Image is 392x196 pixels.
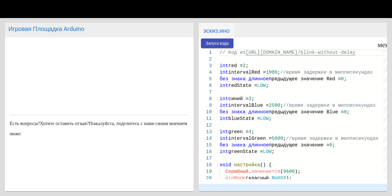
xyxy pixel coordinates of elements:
[242,63,245,69] ya-tr-span: 2
[269,142,329,148] ya-tr-span: предыдущее значение =
[199,96,212,102] div: 8
[286,176,292,181] ya-tr-span: );
[199,129,212,135] div: 13
[220,70,228,75] ya-tr-span: int
[228,116,260,121] ya-tr-span: blueState =
[248,109,269,115] ya-tr-span: длинное
[251,129,254,135] ya-tr-span: ;
[206,41,229,46] ya-tr-span: Запуск кода
[245,50,298,55] ya-tr-span: [URL][DOMAIN_NAME]
[251,96,254,102] ya-tr-span: ;
[199,82,212,89] div: 6
[277,70,280,75] ya-tr-span: ;
[220,96,228,102] ya-tr-span: int
[234,162,260,168] ya-tr-span: настройка
[40,121,89,126] ya-tr-span: Хотите оставить отзыв?
[228,136,271,141] ya-tr-span: intervalGreen =
[329,142,332,148] ya-tr-span: 0
[199,89,212,96] div: 7
[199,76,212,82] div: 5
[220,76,245,82] ya-tr-span: без знака
[257,83,266,88] ya-tr-span: LOW
[271,149,274,155] ya-tr-span: ;
[220,162,231,168] ya-tr-span: void
[271,136,283,141] ya-tr-span: 5000
[228,96,248,102] ya-tr-span: синий =
[220,63,228,69] ya-tr-span: int
[220,142,245,148] ya-tr-span: без знака
[199,135,212,142] div: 14
[199,109,212,115] div: 10
[201,38,234,48] button: Запуск кода
[280,169,283,174] ya-tr-span: (
[199,122,212,129] div: 12
[298,50,355,55] ya-tr-span: /blink-without-delay
[260,162,271,168] ya-tr-span: () {
[199,155,212,162] div: 17
[10,121,187,136] ya-tr-span: Пожалуйста, поделитесь с нами своим мнением ниже:
[248,96,252,102] ya-tr-span: 3
[228,70,266,75] ya-tr-span: intervalRed =
[199,102,212,109] div: 9
[228,129,248,135] ya-tr-span: green =
[220,83,228,88] ya-tr-span: int
[228,63,242,69] ya-tr-span: red =
[8,25,84,32] ya-tr-span: Игровая Площадка Arduino
[199,168,212,175] div: 19
[245,176,271,181] ya-tr-span: (красный,
[283,136,286,141] ya-tr-span: ;
[220,136,228,141] ya-tr-span: int
[269,103,280,108] ya-tr-span: 2500
[271,176,286,181] ya-tr-span: ВЫХОД
[228,103,268,108] ya-tr-span: intervalBlue =
[220,116,228,121] ya-tr-span: int
[344,109,347,115] ya-tr-span: 0
[266,70,277,75] ya-tr-span: 1000
[199,142,212,149] div: 15
[248,129,252,135] ya-tr-span: 4
[332,142,335,148] ya-tr-span: ;
[199,115,212,122] div: 11
[266,83,269,88] ya-tr-span: ;
[199,149,212,155] div: 16
[225,176,245,181] ya-tr-span: pinMode
[199,175,212,182] div: 20
[260,116,269,121] ya-tr-span: LOW
[199,56,212,63] div: 2
[347,109,350,115] ya-tr-span: ;
[295,169,300,174] ya-tr-span: );
[220,50,245,55] ya-tr-span: // Код из
[248,142,269,148] ya-tr-span: длинное
[220,103,228,108] ya-tr-span: int
[280,103,283,108] ya-tr-span: ;
[228,149,263,155] ya-tr-span: greenState =
[263,149,272,155] ya-tr-span: LOW
[228,83,257,88] ya-tr-span: redState =
[199,49,212,56] div: 1
[10,121,40,126] ya-tr-span: Есть вопросы?
[251,169,280,174] ya-tr-span: начинается
[248,76,269,82] ya-tr-span: длинное
[245,63,248,69] ya-tr-span: ;
[286,136,378,141] ya-tr-span: //время задержки в миллисекундах
[199,69,212,76] div: 4
[203,27,230,34] ya-tr-span: эскиз.ино
[220,149,228,155] ya-tr-span: int
[199,162,212,168] div: 18
[248,169,252,174] ya-tr-span: .
[269,76,341,82] ya-tr-span: предыдущее значение Red =
[283,103,375,108] ya-tr-span: //время задержки в миллисекундах
[199,63,212,69] div: 3
[280,70,372,75] ya-tr-span: //время задержки в миллисекундах
[269,109,344,115] ya-tr-span: предыдущее значение Blue =
[225,169,248,174] ya-tr-span: Серийный
[269,116,272,121] ya-tr-span: ;
[344,76,347,82] ya-tr-span: ;
[341,76,344,82] ya-tr-span: 0
[283,169,295,174] ya-tr-span: 9600
[220,129,228,135] ya-tr-span: int
[220,109,245,115] ya-tr-span: без знака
